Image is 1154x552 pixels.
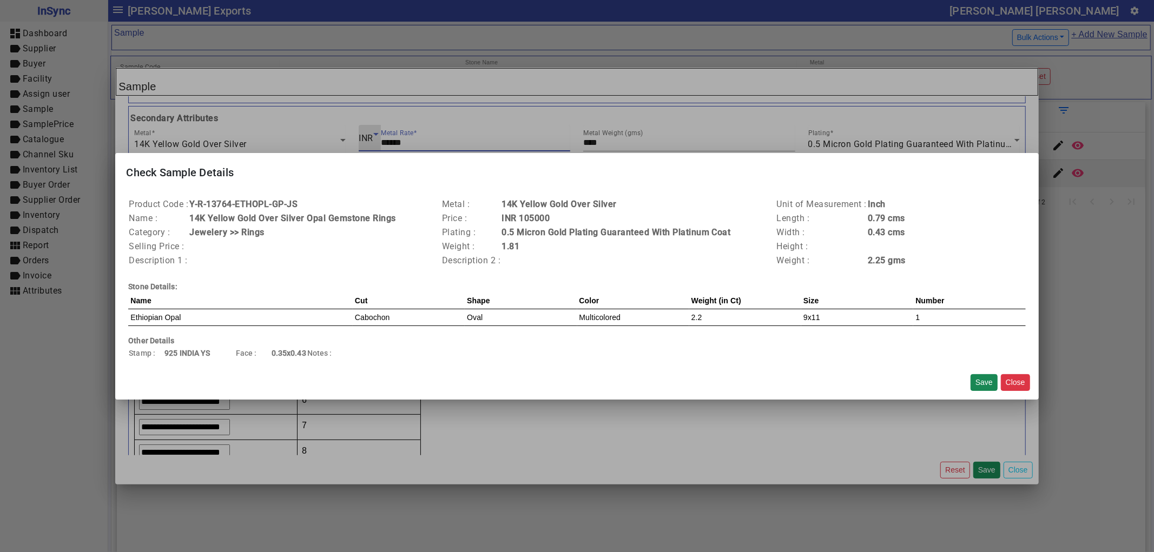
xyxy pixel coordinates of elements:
[689,309,801,325] td: 2.2
[353,292,465,309] th: Cut
[868,199,886,209] b: Inch
[577,292,689,309] th: Color
[235,347,271,360] td: Face :
[776,197,868,211] td: Unit of Measurement :
[128,347,164,360] td: Stamp :
[128,292,353,309] th: Name
[689,292,801,309] th: Weight (in Ct)
[801,292,913,309] th: Size
[441,225,502,240] td: Plating :
[776,225,868,240] td: Width :
[128,309,353,325] td: Ethiopian Opal
[128,211,189,225] td: Name :
[801,309,913,325] td: 9x11
[776,211,868,225] td: Length :
[577,309,689,325] td: Multicolored
[307,347,342,360] td: Notes :
[128,240,189,254] td: Selling Price :
[971,374,998,391] button: Save
[189,199,298,209] b: Y-R-13764-ETHOPL-GP-JS
[776,240,868,254] td: Height :
[502,213,550,223] b: INR 105000
[441,211,502,225] td: Price :
[1001,374,1030,391] button: Close
[189,227,265,237] b: Jewelery >> Rings
[353,309,465,325] td: Cabochon
[164,349,210,357] b: 925 INDIA YS
[913,292,1025,309] th: Number
[441,197,502,211] td: Metal :
[502,227,731,237] b: 0.5 Micron Gold Plating Guaranteed With Platinum Coat
[189,213,396,223] b: 14K Yellow Gold Over Silver Opal Gemstone Rings
[502,241,519,251] b: 1.81
[128,336,174,345] b: Other Details
[465,309,577,325] td: Oval
[128,254,189,268] td: Description 1 :
[128,282,177,291] b: Stone Details:
[441,240,502,254] td: Weight :
[441,254,502,268] td: Description 2 :
[868,255,906,265] b: 2.25 gms
[128,197,189,211] td: Product Code :
[272,349,306,357] b: 0.35x0.43
[128,225,189,240] td: Category :
[776,254,868,268] td: Weight :
[868,227,905,237] b: 0.43 cms
[868,213,905,223] b: 0.79 cms
[913,309,1025,325] td: 1
[465,292,577,309] th: Shape
[502,199,617,209] b: 14K Yellow Gold Over Silver
[115,153,1038,192] mat-card-title: Check Sample Details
